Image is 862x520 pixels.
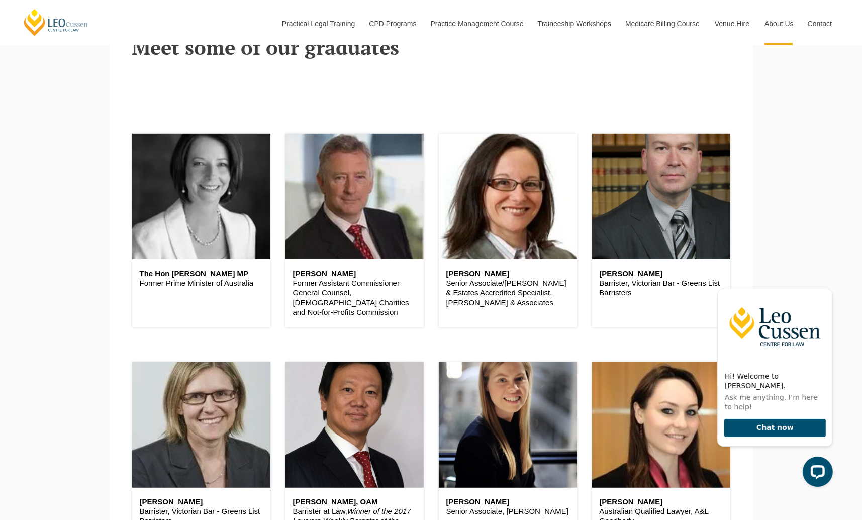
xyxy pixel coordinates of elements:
[423,2,530,45] a: Practice Management Course
[618,2,707,45] a: Medicare Billing Course
[800,2,839,45] a: Contact
[530,2,618,45] a: Traineeship Workshops
[600,270,723,278] h6: [PERSON_NAME]
[446,270,569,278] h6: [PERSON_NAME]
[446,278,569,308] p: Senior Associate/[PERSON_NAME] & Estates Accredited Specialist, [PERSON_NAME] & Associates
[140,278,263,288] p: Former Prime Minister of Australia
[707,2,757,45] a: Venue Hire
[132,36,730,58] h2: Meet some of our graduates
[293,498,416,506] h6: [PERSON_NAME], OAM
[446,506,569,516] p: Senior Associate, [PERSON_NAME]
[709,280,837,495] iframe: LiveChat chat widget
[140,498,263,506] h6: [PERSON_NAME]
[600,498,723,506] h6: [PERSON_NAME]
[274,2,362,45] a: Practical Legal Training
[361,2,423,45] a: CPD Programs
[23,8,89,37] a: [PERSON_NAME] Centre for Law
[140,270,263,278] h6: The Hon [PERSON_NAME] MP
[446,498,569,506] h6: [PERSON_NAME]
[757,2,800,45] a: About Us
[293,278,416,317] p: Former Assistant Commissioner General Counsel, [DEMOGRAPHIC_DATA] Charities and Not-for-Profits C...
[600,278,723,298] p: Barrister, Victorian Bar - Greens List Barristers
[293,270,416,278] h6: [PERSON_NAME]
